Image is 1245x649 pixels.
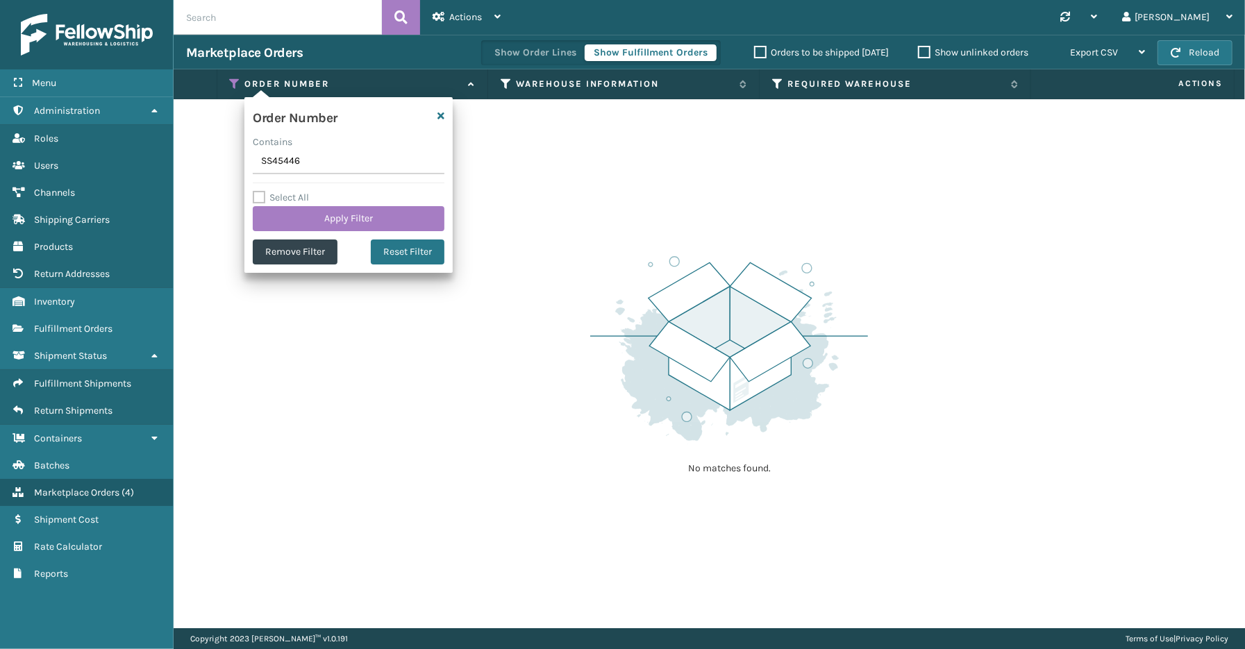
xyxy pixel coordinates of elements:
h4: Order Number [253,106,337,126]
span: Return Addresses [34,268,110,280]
a: Terms of Use [1126,634,1173,643]
h3: Marketplace Orders [186,44,303,61]
span: Shipping Carriers [34,214,110,226]
span: Roles [34,133,58,144]
span: Containers [34,432,82,444]
label: Contains [253,135,292,149]
div: | [1126,628,1228,649]
span: Administration [34,105,100,117]
label: Warehouse Information [516,78,733,90]
span: Shipment Cost [34,514,99,525]
span: Actions [1035,72,1231,95]
img: logo [21,14,153,56]
span: Fulfillment Orders [34,323,112,335]
span: Menu [32,77,56,89]
button: Apply Filter [253,206,444,231]
span: ( 4 ) [122,487,134,498]
span: Channels [34,187,75,199]
span: Users [34,160,58,171]
label: Order Number [244,78,461,90]
span: Reports [34,568,68,580]
span: Return Shipments [34,405,112,416]
span: Fulfillment Shipments [34,378,131,389]
label: Orders to be shipped [DATE] [754,47,889,58]
span: Export CSV [1070,47,1118,58]
p: Copyright 2023 [PERSON_NAME]™ v 1.0.191 [190,628,348,649]
input: Type the text you wish to filter on [253,149,444,174]
label: Select All [253,192,309,203]
span: Actions [449,11,482,23]
button: Show Fulfillment Orders [585,44,717,61]
label: Required Warehouse [787,78,1004,90]
button: Show Order Lines [485,44,585,61]
span: Marketplace Orders [34,487,119,498]
label: Show unlinked orders [918,47,1028,58]
span: Rate Calculator [34,541,102,553]
a: Privacy Policy [1176,634,1228,643]
span: Inventory [34,296,75,307]
span: Batches [34,460,69,471]
span: Shipment Status [34,350,107,362]
button: Reset Filter [371,239,444,264]
span: Products [34,241,73,253]
button: Reload [1158,40,1233,65]
button: Remove Filter [253,239,337,264]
